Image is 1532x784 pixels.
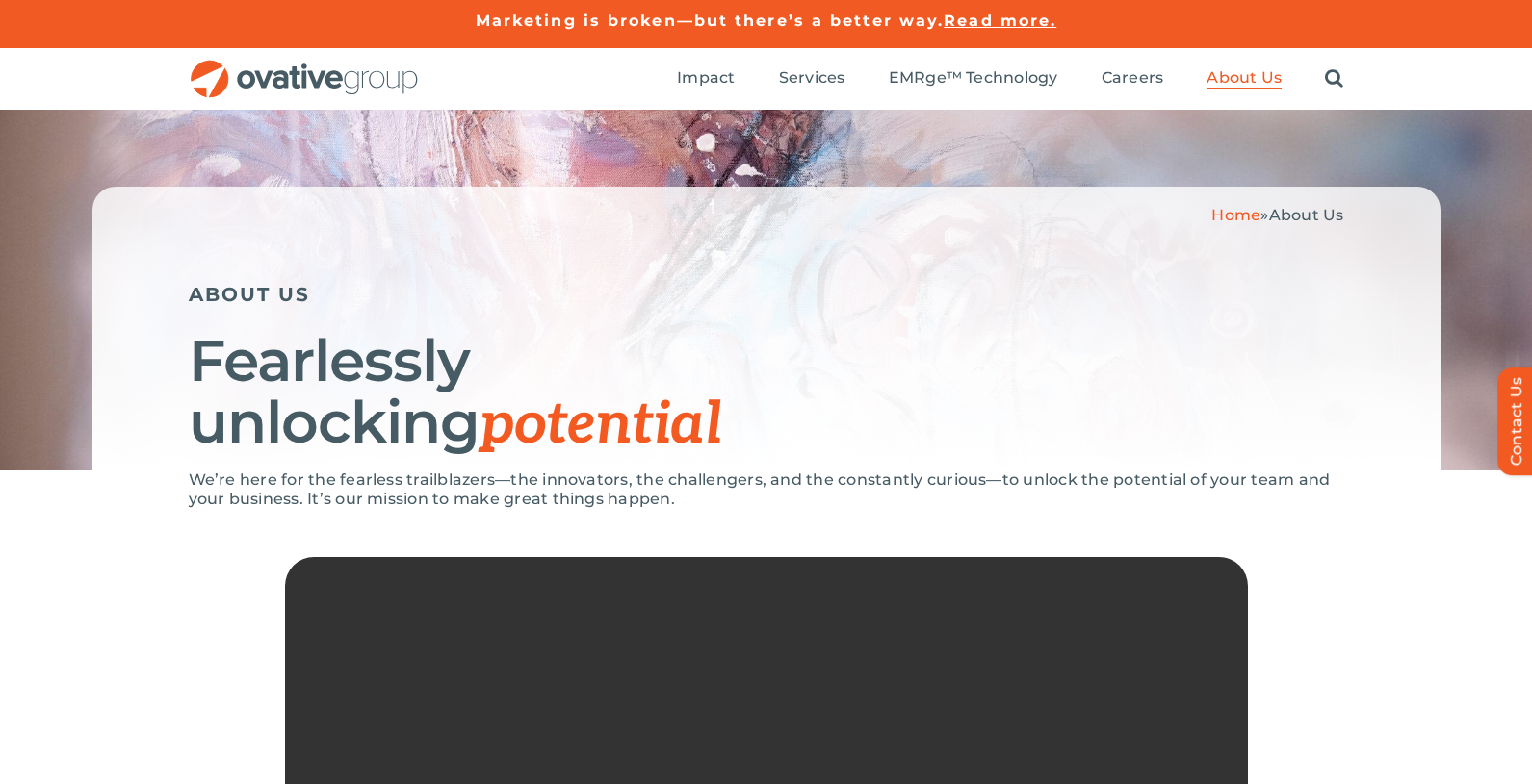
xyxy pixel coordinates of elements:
p: We’re here for the fearless trailblazers—the innovators, the challengers, and the constantly curi... [189,470,1344,509]
span: potential [480,391,721,460]
a: Search [1325,68,1343,89]
span: Impact [677,68,735,88]
span: About Us [1207,68,1282,88]
a: Marketing is broken—but there’s a better way. [476,12,945,30]
span: EMRge™ Technology [889,68,1058,88]
a: Impact [677,68,735,89]
h5: ABOUT US [189,283,1344,306]
h1: Fearlessly unlocking [189,330,1344,456]
span: About Us [1269,206,1344,224]
span: Careers [1102,68,1164,88]
span: » [1211,206,1343,224]
a: Careers [1102,68,1164,89]
a: OG_Full_horizontal_RGB [189,58,420,76]
a: About Us [1207,68,1282,89]
a: EMRge™ Technology [889,68,1058,89]
nav: Menu [677,48,1343,110]
a: Read more. [944,12,1056,30]
span: Services [779,68,845,88]
a: Services [779,68,845,89]
a: Home [1211,206,1260,224]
